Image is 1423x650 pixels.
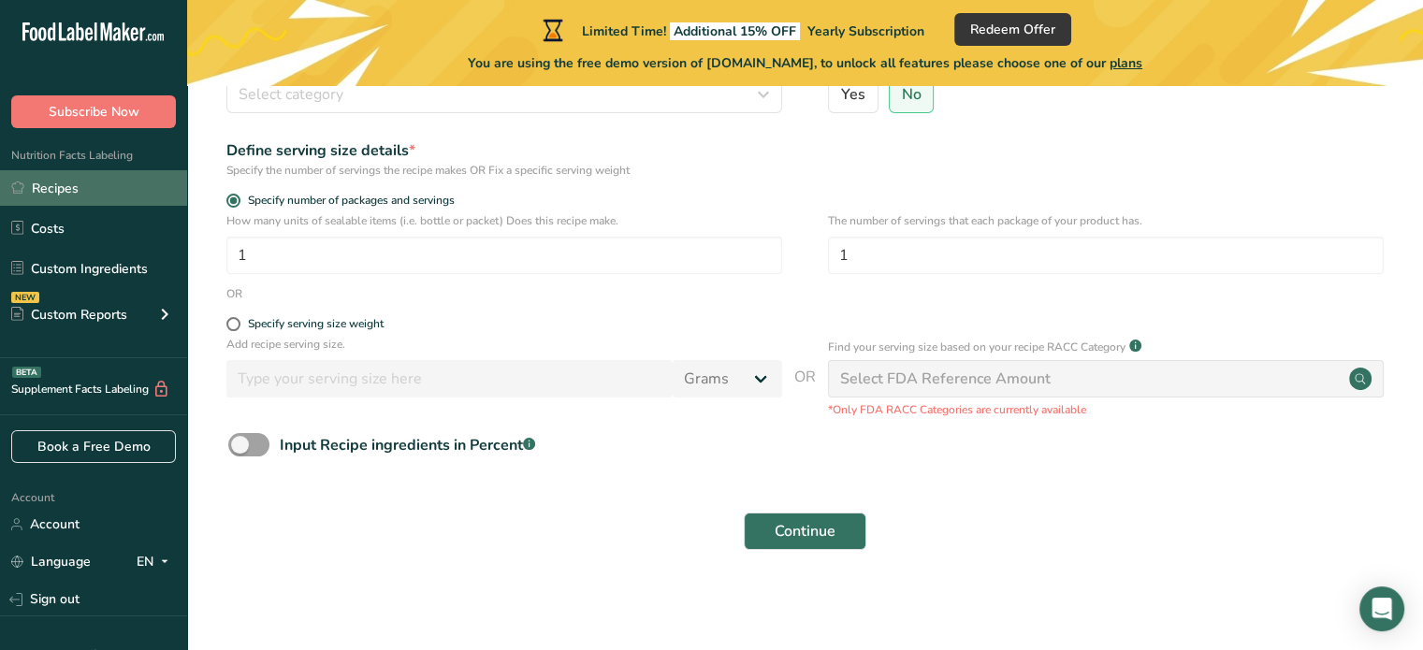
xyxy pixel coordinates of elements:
[226,360,673,397] input: Type your serving size here
[1359,586,1404,631] div: Open Intercom Messenger
[137,551,176,573] div: EN
[248,317,384,331] div: Specify serving size weight
[226,285,242,302] div: OR
[11,430,176,463] a: Book a Free Demo
[744,513,866,550] button: Continue
[11,95,176,128] button: Subscribe Now
[828,401,1384,418] p: *Only FDA RACC Categories are currently available
[239,83,343,106] span: Select category
[828,339,1125,355] p: Find your serving size based on your recipe RACC Category
[11,545,91,578] a: Language
[49,102,139,122] span: Subscribe Now
[226,139,782,162] div: Define serving size details
[902,85,922,104] span: No
[1110,54,1142,72] span: plans
[970,20,1055,39] span: Redeem Offer
[828,212,1384,229] p: The number of servings that each package of your product has.
[807,22,924,40] span: Yearly Subscription
[226,76,782,113] button: Select category
[841,85,865,104] span: Yes
[794,366,816,418] span: OR
[11,292,39,303] div: NEW
[840,368,1051,390] div: Select FDA Reference Amount
[954,13,1071,46] button: Redeem Offer
[226,212,782,229] p: How many units of sealable items (i.e. bottle or packet) Does this recipe make.
[539,19,924,41] div: Limited Time!
[468,53,1142,73] span: You are using the free demo version of [DOMAIN_NAME], to unlock all features please choose one of...
[670,22,800,40] span: Additional 15% OFF
[280,434,535,456] div: Input Recipe ingredients in Percent
[226,336,782,353] p: Add recipe serving size.
[12,367,41,378] div: BETA
[226,162,782,179] div: Specify the number of servings the recipe makes OR Fix a specific serving weight
[11,305,127,325] div: Custom Reports
[240,194,455,208] span: Specify number of packages and servings
[775,520,835,542] span: Continue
